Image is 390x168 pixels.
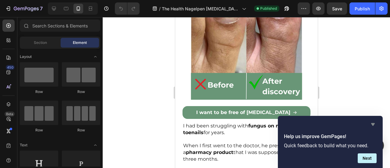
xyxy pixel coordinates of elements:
span: Toggle open [90,140,100,150]
strong: pharmacy product [11,132,58,138]
p: Quick feedback to build what you need. [284,143,377,148]
span: Save [332,6,342,11]
button: Hide survey [369,121,377,128]
div: Beta [5,112,15,116]
span: Section [34,40,47,45]
span: / [159,5,161,12]
div: Undo/Redo [115,2,140,15]
span: I want to be free of [MEDICAL_DATA] [21,92,115,98]
button: 7 [2,2,45,15]
iframe: Design area [175,17,318,168]
span: Layout [20,54,32,59]
div: Row [20,127,58,133]
span: Published [260,6,277,11]
input: Search Sections & Elements [20,20,100,32]
div: Rich Text Editor. Editing area: main [21,93,115,98]
div: 450 [6,65,15,70]
div: Row [20,89,58,95]
span: I had been struggling with for years. [8,106,109,118]
strong: fungus on my toenails [8,106,109,118]
button: Save [327,2,347,15]
div: Help us improve GemPages! [284,121,377,163]
span: The Health Nagelpen [MEDICAL_DATA] [162,5,239,12]
p: 7 [40,5,43,12]
a: Rich Text Editor. Editing area: main [7,89,135,102]
div: Row [62,89,100,95]
span: Toggle open [90,52,100,62]
h2: Help us improve GemPages! [284,133,377,140]
div: Publish [355,5,370,12]
span: When I first went to the doctor, he prescribed a that I was supposed to use for three months. [8,126,132,145]
span: Element [73,40,87,45]
button: Next question [358,153,377,163]
button: Publish [349,2,375,15]
span: Text [20,142,27,148]
div: Row [62,127,100,133]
